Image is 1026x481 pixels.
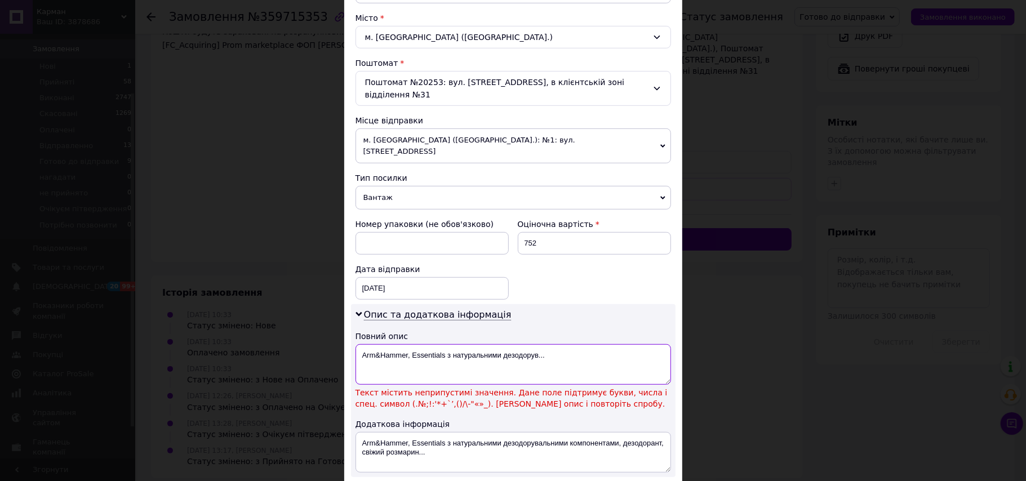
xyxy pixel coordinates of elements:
textarea: Arm&Hammer, Essentials з натуральними дезодорув... [356,344,671,385]
textarea: Arm&Hammer, Essentials з натуральними дезодорувальними компонентами, дезодорант, свіжий розмарин... [356,432,671,473]
span: Тип посилки [356,173,407,182]
div: Повний опис [356,331,671,342]
span: Опис та додаткова інформація [364,309,512,320]
div: Місто [356,12,671,24]
div: Поштомат [356,57,671,69]
div: Номер упаковки (не обов'язково) [356,219,509,230]
div: Оціночна вартість [518,219,671,230]
span: Текст містить неприпустимі значення. Дане поле підтримує букви, числа і спец. символ (.№;!:'*+`’,... [356,387,671,409]
span: м. [GEOGRAPHIC_DATA] ([GEOGRAPHIC_DATA].): №1: вул. [STREET_ADDRESS] [356,128,671,163]
div: Додаткова інформація [356,418,671,430]
div: Поштомат №20253: вул. [STREET_ADDRESS], в клієнтській зоні відділення №31 [356,71,671,106]
span: Вантаж [356,186,671,210]
div: м. [GEOGRAPHIC_DATA] ([GEOGRAPHIC_DATA].) [356,26,671,48]
div: Дата відправки [356,264,509,275]
span: Місце відправки [356,116,424,125]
